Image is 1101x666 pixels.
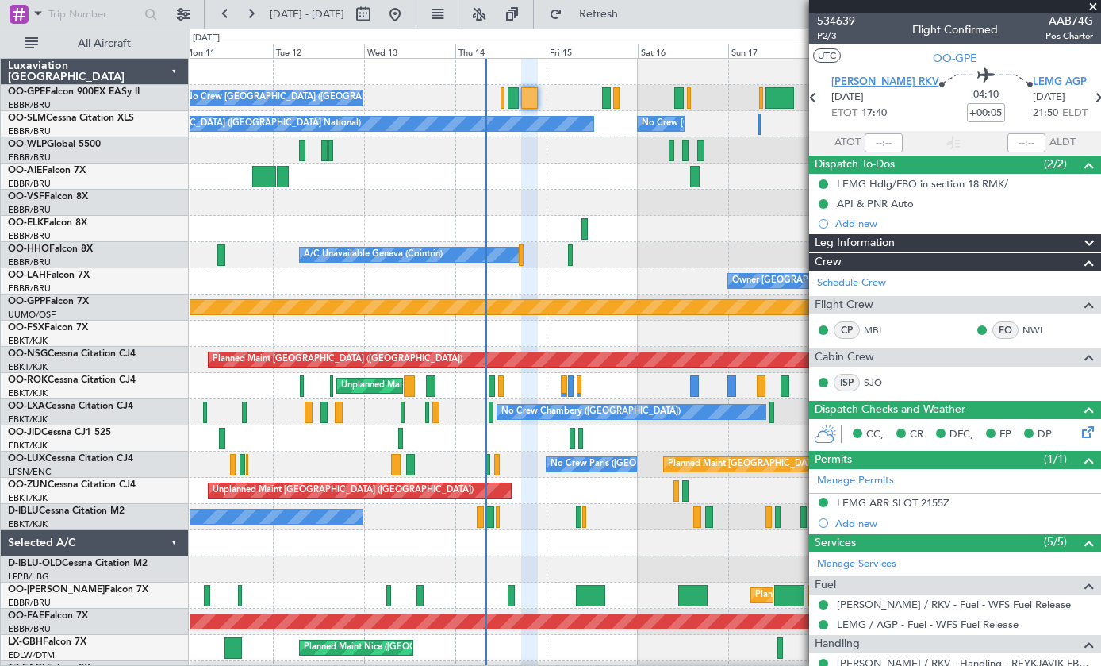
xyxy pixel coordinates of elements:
[8,428,111,437] a: OO-JIDCessna CJ1 525
[8,166,86,175] a: OO-AIEFalcon 7X
[815,576,836,595] span: Fuel
[8,218,87,228] a: OO-ELKFalcon 8X
[8,87,45,97] span: OO-GPE
[813,48,841,63] button: UTC
[8,349,48,359] span: OO-NSG
[834,374,860,391] div: ISP
[8,492,48,504] a: EBKT/KJK
[8,140,47,149] span: OO-WLP
[8,297,89,306] a: OO-GPPFalcon 7X
[1049,135,1076,151] span: ALDT
[95,112,361,136] div: No Crew [GEOGRAPHIC_DATA] ([GEOGRAPHIC_DATA] National)
[817,473,894,489] a: Manage Permits
[8,361,48,373] a: EBKT/KJK
[8,271,46,280] span: OO-LAH
[1022,323,1058,337] a: NWI
[8,466,52,478] a: LFSN/ENC
[817,275,886,291] a: Schedule Crew
[566,9,632,20] span: Refresh
[8,375,48,385] span: OO-ROK
[547,44,638,58] div: Fri 15
[728,44,819,58] div: Sun 17
[835,217,1093,230] div: Add new
[835,517,1093,530] div: Add new
[8,323,44,333] span: OO-FSX
[1062,106,1088,121] span: ELDT
[48,2,140,26] input: Trip Number
[273,44,364,58] div: Tue 12
[933,50,977,67] span: OO-GPE
[8,244,49,254] span: OO-HHO
[8,480,136,490] a: OO-ZUNCessna Citation CJ4
[8,611,88,621] a: OO-FAEFalcon 7X
[638,44,729,58] div: Sat 16
[8,309,56,321] a: UUMO/OSF
[8,152,51,164] a: EBBR/BRU
[837,496,949,510] div: LEMG ARR SLOT 2155Z
[668,452,918,476] div: Planned Maint [GEOGRAPHIC_DATA] ([GEOGRAPHIC_DATA])
[8,375,136,385] a: OO-ROKCessna Citation CJ4
[8,125,51,137] a: EBBR/BRU
[8,402,45,411] span: OO-LXA
[1045,13,1093,29] span: AAB74G
[837,177,1008,191] div: LEMG Hdlg/FBO in section 18 RMK/
[213,348,462,371] div: Planned Maint [GEOGRAPHIC_DATA] ([GEOGRAPHIC_DATA])
[8,611,44,621] span: OO-FAE
[912,21,998,38] div: Flight Confirmed
[837,197,914,210] div: API & PNR Auto
[8,585,105,595] span: OO-[PERSON_NAME]
[1033,75,1087,90] span: LEMG AGP
[1045,29,1093,43] span: Pos Charter
[999,427,1011,443] span: FP
[8,623,51,635] a: EBBR/BRU
[831,75,939,90] span: [PERSON_NAME] RKV
[8,271,90,280] a: OO-LAHFalcon 7X
[8,597,51,609] a: EBBR/BRU
[8,506,39,516] span: D-IBLU
[8,559,148,568] a: D-IBLU-OLDCessna Citation M2
[8,571,49,583] a: LFPB/LBG
[8,99,51,111] a: EBBR/BRU
[815,635,860,653] span: Handling
[8,440,48,452] a: EBKT/KJK
[815,234,895,252] span: Leg Information
[8,349,136,359] a: OO-NSGCessna Citation CJ4
[270,7,344,21] span: [DATE] - [DATE]
[8,414,48,425] a: EBKT/KJK
[817,13,855,29] span: 534639
[8,230,51,242] a: EBBR/BRU
[732,269,988,293] div: Owner [GEOGRAPHIC_DATA] ([GEOGRAPHIC_DATA] National)
[8,297,45,306] span: OO-GPP
[182,44,273,58] div: Mon 11
[834,321,860,339] div: CP
[8,114,46,123] span: OO-SLM
[8,428,41,437] span: OO-JID
[341,374,597,398] div: Unplanned Maint [GEOGRAPHIC_DATA]-[GEOGRAPHIC_DATA]
[8,192,88,202] a: OO-VSFFalcon 8X
[8,387,48,399] a: EBKT/KJK
[8,256,51,268] a: EBBR/BRU
[8,140,101,149] a: OO-WLPGlobal 5500
[8,518,48,530] a: EBKT/KJK
[8,649,55,661] a: EDLW/DTM
[186,86,451,110] div: No Crew [GEOGRAPHIC_DATA] ([GEOGRAPHIC_DATA] National)
[8,192,44,202] span: OO-VSF
[910,427,923,443] span: CR
[837,598,1071,611] a: [PERSON_NAME] / RKV - Fuel - WFS Fuel Release
[17,31,172,56] button: All Aircraft
[834,135,861,151] span: ATOT
[837,618,1019,631] a: LEMG / AGP - Fuel - WFS Fuel Release
[8,335,48,347] a: EBKT/KJK
[8,454,45,464] span: OO-LUX
[501,400,681,424] div: No Crew Chambery ([GEOGRAPHIC_DATA])
[1038,427,1052,443] span: DP
[41,38,167,49] span: All Aircraft
[831,106,857,121] span: ETOT
[8,323,88,333] a: OO-FSXFalcon 7X
[8,166,42,175] span: OO-AIE
[949,427,973,443] span: DFC,
[864,375,900,390] a: SJO
[755,583,1042,607] div: Planned Maint [GEOGRAPHIC_DATA] ([GEOGRAPHIC_DATA] National)
[8,637,43,647] span: LX-GBH
[831,90,864,106] span: [DATE]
